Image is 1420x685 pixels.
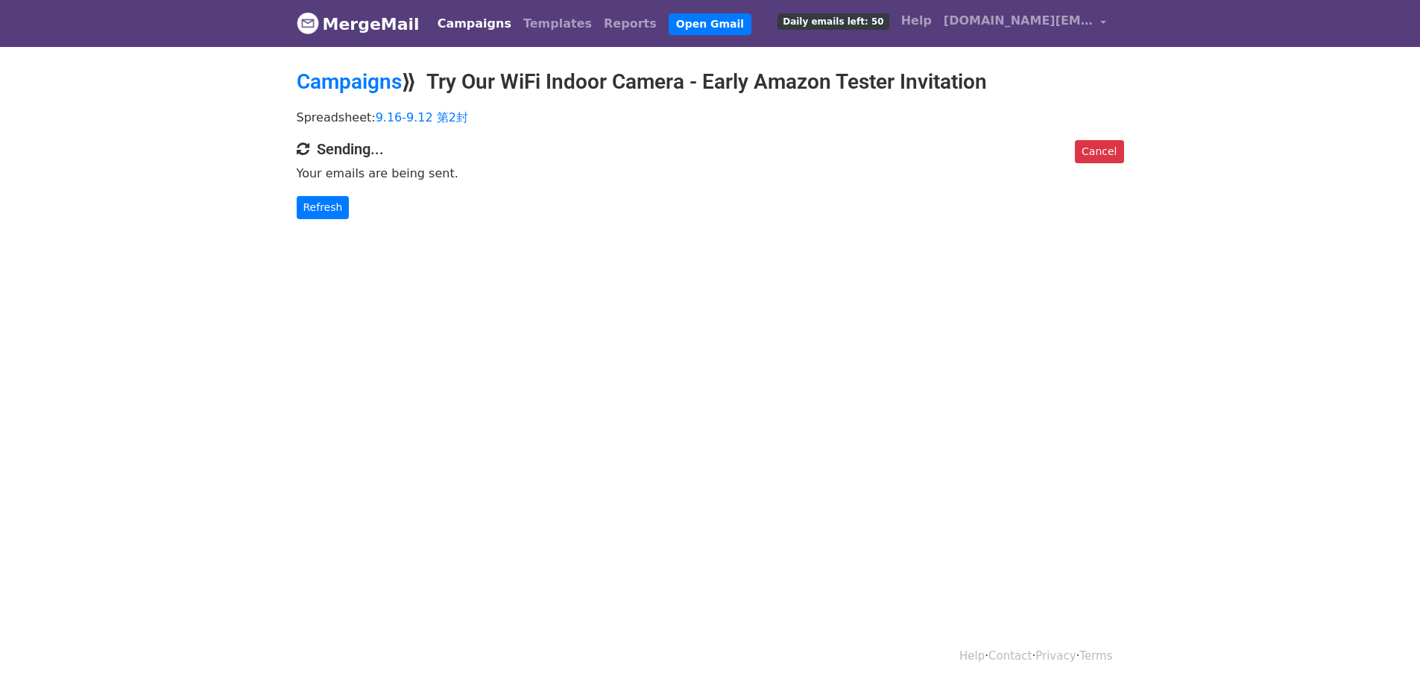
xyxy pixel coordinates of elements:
a: Help [895,6,938,36]
a: Refresh [297,196,350,219]
a: Contact [988,649,1032,663]
a: Campaigns [297,69,402,94]
h2: ⟫ Try Our WiFi Indoor Camera - Early Amazon Tester Invitation [297,69,1124,95]
a: Reports [598,9,663,39]
a: Campaigns [432,9,517,39]
a: Templates [517,9,598,39]
a: Daily emails left: 50 [771,6,894,36]
a: Terms [1079,649,1112,663]
a: [DOMAIN_NAME][EMAIL_ADDRESS][PERSON_NAME][DOMAIN_NAME] [938,6,1112,41]
p: Spreadsheet: [297,110,1124,125]
h4: Sending... [297,140,1124,158]
img: MergeMail logo [297,12,319,34]
a: Cancel [1075,140,1123,163]
a: 9.16-9.12 第2封 [376,110,468,124]
a: Open Gmail [669,13,751,35]
a: Privacy [1035,649,1076,663]
a: Help [959,649,985,663]
p: Your emails are being sent. [297,165,1124,181]
span: Daily emails left: 50 [777,13,889,30]
a: MergeMail [297,8,420,40]
span: [DOMAIN_NAME][EMAIL_ADDRESS][PERSON_NAME][DOMAIN_NAME] [944,12,1093,30]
